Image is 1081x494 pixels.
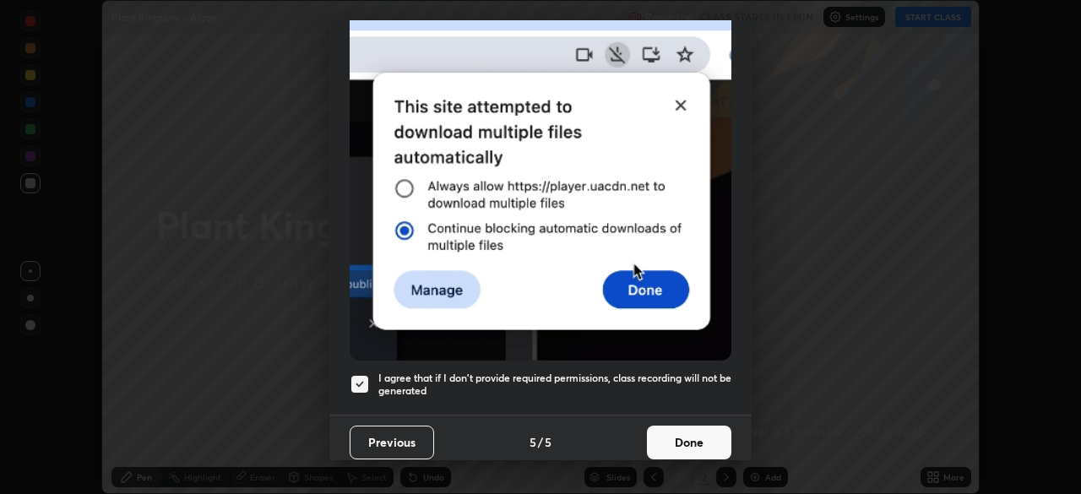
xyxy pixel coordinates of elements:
h4: 5 [530,433,536,451]
button: Done [647,426,731,459]
h5: I agree that if I don't provide required permissions, class recording will not be generated [378,372,731,398]
h4: 5 [545,433,551,451]
h4: / [538,433,543,451]
button: Previous [350,426,434,459]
